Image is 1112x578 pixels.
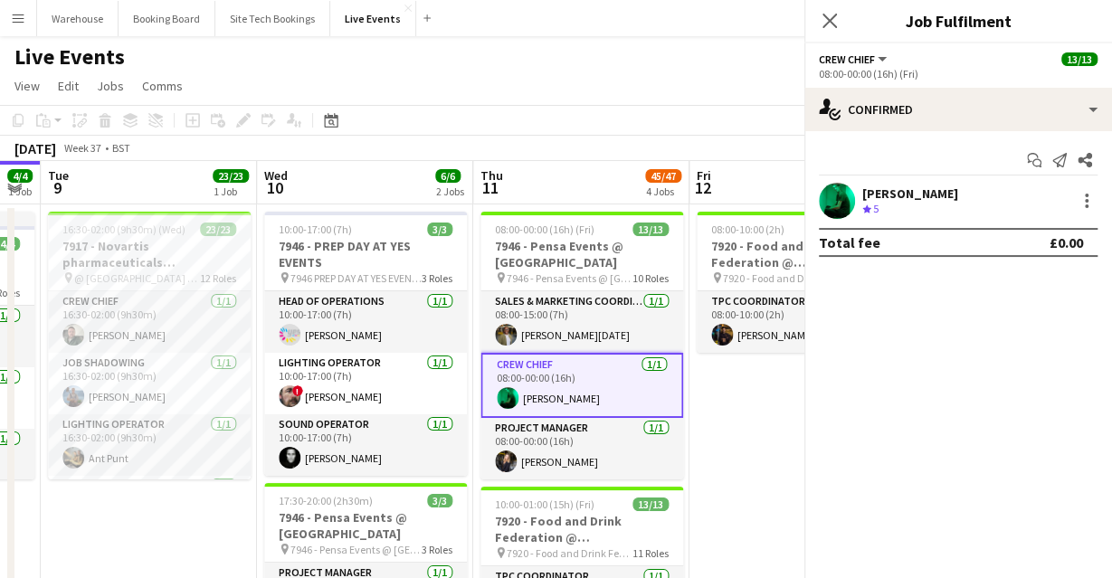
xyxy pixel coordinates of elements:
[697,291,899,353] app-card-role: TPC Coordinator1/108:00-10:00 (2h)[PERSON_NAME]
[214,185,248,198] div: 1 Job
[495,223,594,236] span: 08:00-00:00 (16h) (Fri)
[90,74,131,98] a: Jobs
[119,1,215,36] button: Booking Board
[632,497,669,511] span: 13/13
[478,177,503,198] span: 11
[48,238,251,270] h3: 7917 - Novartis pharmaceuticals Corporation @ [GEOGRAPHIC_DATA]
[819,52,875,66] span: Crew Chief
[264,167,288,184] span: Wed
[632,546,669,560] span: 11 Roles
[632,271,669,285] span: 10 Roles
[804,9,1112,33] h3: Job Fulfilment
[436,185,464,198] div: 2 Jobs
[48,414,251,476] app-card-role: Lighting Operator1/116:30-02:00 (9h30m)Ant Punt
[1050,233,1083,251] div: £0.00
[264,291,467,353] app-card-role: Head of Operations1/110:00-17:00 (7h)[PERSON_NAME]
[862,185,958,202] div: [PERSON_NAME]
[48,167,69,184] span: Tue
[279,223,352,236] span: 10:00-17:00 (7h)
[48,291,251,353] app-card-role: Crew Chief1/116:30-02:00 (9h30m)[PERSON_NAME]
[62,223,185,236] span: 16:30-02:00 (9h30m) (Wed)
[7,74,47,98] a: View
[112,141,130,155] div: BST
[14,139,56,157] div: [DATE]
[873,202,879,215] span: 5
[290,543,422,556] span: 7946 - Pensa Events @ [GEOGRAPHIC_DATA]
[58,78,79,94] span: Edit
[435,169,461,183] span: 6/6
[480,513,683,545] h3: 7920 - Food and Drink Federation @ [GEOGRAPHIC_DATA]
[97,78,124,94] span: Jobs
[215,1,330,36] button: Site Tech Bookings
[264,353,467,414] app-card-role: Lighting Operator1/110:00-17:00 (7h)![PERSON_NAME]
[697,167,711,184] span: Fri
[480,167,503,184] span: Thu
[14,78,40,94] span: View
[14,43,125,71] h1: Live Events
[480,353,683,418] app-card-role: Crew Chief1/108:00-00:00 (16h)[PERSON_NAME]
[292,385,303,396] span: !
[480,212,683,479] app-job-card: 08:00-00:00 (16h) (Fri)13/137946 - Pensa Events @ [GEOGRAPHIC_DATA] 7946 - Pensa Events @ [GEOGRA...
[495,497,594,511] span: 10:00-01:00 (15h) (Fri)
[480,238,683,270] h3: 7946 - Pensa Events @ [GEOGRAPHIC_DATA]
[142,78,183,94] span: Comms
[213,169,249,183] span: 23/23
[37,1,119,36] button: Warehouse
[697,212,899,353] app-job-card: 08:00-10:00 (2h)1/17920 - Food and Drink Federation @ [GEOGRAPHIC_DATA] 7920 - Food and Drink Fed...
[819,233,880,251] div: Total fee
[422,543,452,556] span: 3 Roles
[819,52,889,66] button: Crew Chief
[290,271,422,285] span: 7946 PREP DAY AT YES EVENTS
[632,223,669,236] span: 13/13
[507,546,632,560] span: 7920 - Food and Drink Federation @ [GEOGRAPHIC_DATA]
[45,177,69,198] span: 9
[264,414,467,476] app-card-role: Sound Operator1/110:00-17:00 (7h)[PERSON_NAME]
[261,177,288,198] span: 10
[422,271,452,285] span: 3 Roles
[330,1,416,36] button: Live Events
[200,271,236,285] span: 12 Roles
[60,141,105,155] span: Week 37
[507,271,632,285] span: 7946 - Pensa Events @ [GEOGRAPHIC_DATA]
[480,291,683,353] app-card-role: Sales & Marketing Coordinator1/108:00-15:00 (7h)[PERSON_NAME][DATE]
[697,238,899,270] h3: 7920 - Food and Drink Federation @ [GEOGRAPHIC_DATA]
[804,88,1112,131] div: Confirmed
[48,212,251,479] app-job-card: 16:30-02:00 (9h30m) (Wed)23/237917 - Novartis pharmaceuticals Corporation @ [GEOGRAPHIC_DATA] @ [...
[135,74,190,98] a: Comms
[694,177,711,198] span: 12
[7,169,33,183] span: 4/4
[427,223,452,236] span: 3/3
[427,494,452,507] span: 3/3
[200,223,236,236] span: 23/23
[1061,52,1098,66] span: 13/13
[74,271,200,285] span: @ [GEOGRAPHIC_DATA] - 7917
[264,509,467,542] h3: 7946 - Pensa Events @ [GEOGRAPHIC_DATA]
[711,223,784,236] span: 08:00-10:00 (2h)
[264,212,467,476] app-job-card: 10:00-17:00 (7h)3/37946 - PREP DAY AT YES EVENTS 7946 PREP DAY AT YES EVENTS3 RolesHead of Operat...
[723,271,859,285] span: 7920 - Food and Drink Federation @ [GEOGRAPHIC_DATA]
[264,238,467,270] h3: 7946 - PREP DAY AT YES EVENTS
[279,494,373,507] span: 17:30-20:00 (2h30m)
[48,353,251,414] app-card-role: Job Shadowing1/116:30-02:00 (9h30m)[PERSON_NAME]
[480,418,683,479] app-card-role: Project Manager1/108:00-00:00 (16h)[PERSON_NAME]
[645,169,681,183] span: 45/47
[646,185,680,198] div: 4 Jobs
[819,67,1098,81] div: 08:00-00:00 (16h) (Fri)
[51,74,86,98] a: Edit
